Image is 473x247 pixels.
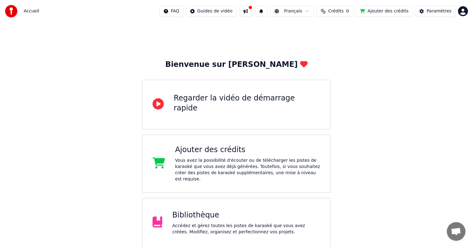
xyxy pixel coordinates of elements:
[24,8,39,14] nav: breadcrumb
[447,222,466,241] a: Ouvrir le chat
[24,8,39,14] span: Accueil
[174,93,321,113] div: Regarder la vidéo de démarrage rapide
[165,60,308,70] div: Bienvenue sur [PERSON_NAME]
[356,6,413,17] button: Ajouter des crédits
[5,5,17,17] img: youka
[159,6,183,17] button: FAQ
[175,145,320,155] div: Ajouter des crédits
[172,223,320,235] div: Accédez et gérez toutes les pistes de karaoké que vous avez créées. Modifiez, organisez et perfec...
[346,8,349,14] span: 0
[186,6,237,17] button: Guides de vidéo
[316,6,353,17] button: Crédits0
[175,157,320,182] div: Vous avez la possibilité d'écouter ou de télécharger les pistes de karaoké que vous avez déjà gén...
[427,8,452,14] div: Paramètres
[172,210,320,220] div: Bibliothèque
[328,8,343,14] span: Crédits
[415,6,456,17] button: Paramètres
